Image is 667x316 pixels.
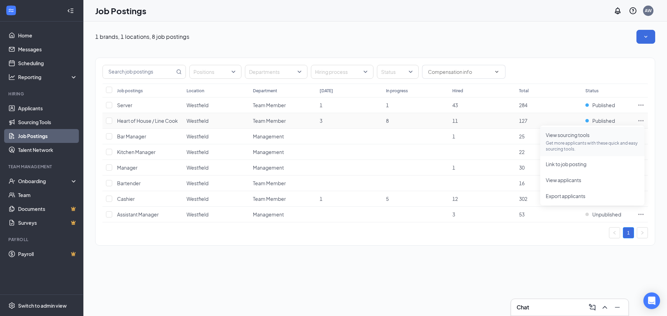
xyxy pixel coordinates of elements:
td: Team Member [249,113,316,129]
div: Hiring [8,91,76,97]
td: Team Member [249,191,316,207]
span: Westfield [187,196,208,202]
td: Management [249,160,316,176]
button: ComposeMessage [587,302,598,313]
svg: Collapse [67,7,74,14]
td: Team Member [249,176,316,191]
td: Westfield [183,144,249,160]
div: AW [645,8,652,14]
span: Server [117,102,132,108]
a: Scheduling [18,56,77,70]
span: 1 [452,164,455,171]
span: Published [592,102,615,109]
td: Westfield [183,176,249,191]
td: Management [249,207,316,222]
p: 1 brands, 1 locations, 8 job postings [95,33,189,41]
li: Next Page [637,227,648,238]
th: Hired [449,84,515,97]
span: 25 [519,133,525,139]
span: 302 [519,196,527,202]
span: Kitchen Manager [117,149,156,155]
span: 11 [452,118,458,124]
span: View applicants [546,177,581,183]
svg: MagnifyingGlass [176,69,182,75]
td: Westfield [183,207,249,222]
span: 53 [519,211,525,217]
span: Management [253,164,284,171]
a: Home [18,28,77,42]
a: DocumentsCrown [18,202,77,216]
div: Onboarding [18,178,72,185]
a: Talent Network [18,143,77,157]
svg: WorkstreamLogo [8,7,15,14]
span: Link to job posting [546,161,586,167]
span: Team Member [253,196,286,202]
a: Job Postings [18,129,77,143]
span: 22 [519,149,525,155]
span: Manager [117,164,138,171]
li: 1 [623,227,634,238]
td: Westfield [183,129,249,144]
span: left [612,231,617,235]
span: Heart of House / Line Cook [117,118,178,124]
a: Messages [18,42,77,56]
svg: Analysis [8,74,15,80]
span: Team Member [253,118,286,124]
td: Westfield [183,97,249,113]
td: Westfield [183,113,249,129]
h1: Job Postings [95,5,146,17]
input: Compensation info [428,68,491,76]
span: Westfield [187,164,208,171]
div: Team Management [8,164,76,170]
div: Department [253,88,277,94]
td: Management [249,144,316,160]
span: Bartender [117,180,141,186]
a: Applicants [18,101,77,115]
span: Export applicants [546,193,585,199]
span: Westfield [187,118,208,124]
span: Westfield [187,102,208,108]
svg: Ellipses [637,102,644,109]
span: Management [253,149,284,155]
svg: SmallChevronDown [642,33,649,40]
span: Westfield [187,149,208,155]
button: left [609,227,620,238]
span: 1 [320,196,322,202]
li: Previous Page [609,227,620,238]
th: Status [582,84,634,97]
span: 30 [519,164,525,171]
span: Westfield [187,211,208,217]
span: 3 [320,118,322,124]
svg: Ellipses [637,211,644,218]
svg: QuestionInfo [629,7,637,15]
span: Cashier [117,196,135,202]
span: 16 [519,180,525,186]
th: [DATE] [316,84,382,97]
td: Westfield [183,160,249,176]
th: In progress [382,84,449,97]
div: Reporting [18,74,78,80]
svg: Settings [8,302,15,309]
span: Unpublished [592,211,621,218]
td: Management [249,129,316,144]
span: Team Member [253,180,286,186]
a: 1 [623,228,634,238]
h3: Chat [517,304,529,311]
span: right [640,231,644,235]
div: Payroll [8,237,76,242]
span: Published [592,117,615,124]
a: Team [18,188,77,202]
svg: Notifications [614,7,622,15]
span: 127 [519,118,527,124]
button: ChevronUp [599,302,610,313]
th: Total [516,84,582,97]
span: 1 [320,102,322,108]
span: Management [253,211,284,217]
svg: ComposeMessage [588,303,596,311]
span: 3 [452,211,455,217]
button: SmallChevronDown [636,30,655,44]
span: 8 [386,118,389,124]
a: SurveysCrown [18,216,77,230]
a: Sourcing Tools [18,115,77,129]
button: right [637,227,648,238]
